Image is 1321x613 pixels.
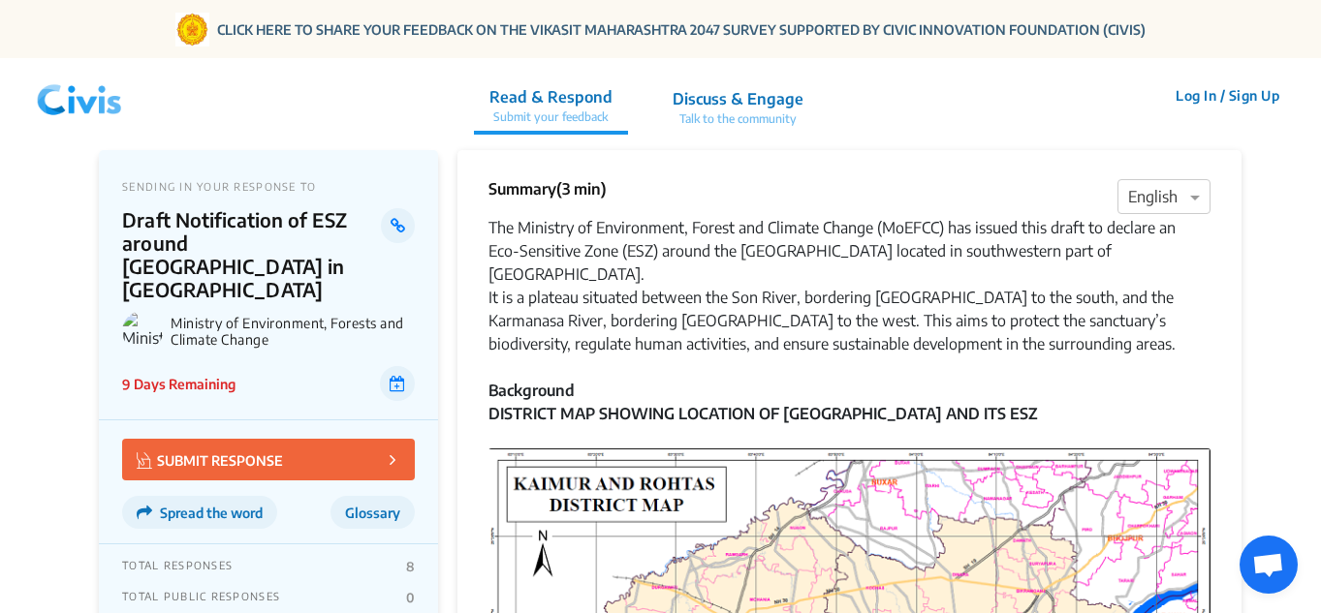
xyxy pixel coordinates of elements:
[345,505,400,521] span: Glossary
[175,13,209,46] img: Gom Logo
[489,85,613,108] p: Read & Respond
[137,448,283,471] p: SUBMIT RESPONSE
[122,311,163,352] img: Ministry of Environment, Forests and Climate Change logo
[122,496,277,529] button: Spread the word
[330,496,415,529] button: Glossary
[137,452,152,469] img: Vector.jpg
[160,505,263,521] span: Spread the word
[488,177,607,200] p: Summary
[1240,536,1298,594] a: Open chat
[488,381,575,400] strong: Background
[122,439,415,480] button: SUBMIT RESPONSE
[488,404,1038,423] strong: DISTRICT MAP SHOWING LOCATION OF [GEOGRAPHIC_DATA] AND ITS ESZ
[122,559,233,574] p: TOTAL RESPONSES
[217,19,1146,40] a: CLICK HERE TO SHARE YOUR FEEDBACK ON THE VIKASIT MAHARASHTRA 2047 SURVEY SUPPORTED BY CIVIC INNOV...
[29,67,130,125] img: navlogo.png
[171,315,415,348] p: Ministry of Environment, Forests and Climate Change
[122,590,280,605] p: TOTAL PUBLIC RESPONSES
[488,216,1211,286] div: The Ministry of Environment, Forest and Climate Change (MoEFCC) has issued this draft to declare ...
[556,179,607,199] span: (3 min)
[673,110,803,128] p: Talk to the community
[673,87,803,110] p: Discuss & Engage
[122,180,415,193] p: SENDING IN YOUR RESPONSE TO
[488,286,1211,355] div: It is a plateau situated between the Son River, bordering [GEOGRAPHIC_DATA] to the south, and the...
[1163,80,1292,110] button: Log In / Sign Up
[406,559,415,574] p: 8
[489,108,613,126] p: Submit your feedback
[122,208,381,301] p: Draft Notification of ESZ around [GEOGRAPHIC_DATA] in [GEOGRAPHIC_DATA]
[406,590,415,605] p: 0
[122,374,236,394] p: 9 Days Remaining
